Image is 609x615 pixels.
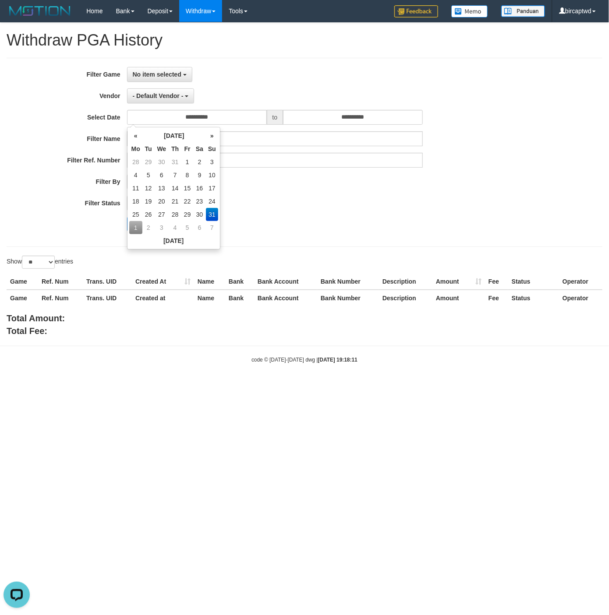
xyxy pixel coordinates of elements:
img: Button%20Memo.svg [451,5,488,18]
th: Fr [181,142,193,155]
td: 23 [193,195,206,208]
th: Bank Account [254,274,317,290]
button: Open LiveChat chat widget [4,4,30,30]
td: 31 [206,208,218,221]
td: 8 [181,169,193,182]
th: Bank Number [317,274,379,290]
td: 19 [142,195,155,208]
th: Description [379,290,432,306]
th: Bank [225,290,254,306]
th: We [155,142,169,155]
th: Fee [485,274,508,290]
span: to [267,110,283,125]
th: « [129,129,142,142]
th: Bank Number [317,290,379,306]
td: 30 [193,208,206,221]
td: 22 [181,195,193,208]
button: - Default Vendor - [127,88,195,103]
b: Total Fee: [7,326,47,336]
th: Status [508,290,559,306]
th: Amount [432,290,485,306]
td: 4 [129,169,142,182]
td: 20 [155,195,169,208]
td: 29 [142,155,155,169]
strong: [DATE] 19:18:11 [318,357,358,363]
td: 30 [155,155,169,169]
th: Game [7,274,38,290]
td: 28 [129,155,142,169]
td: 12 [142,182,155,195]
th: Bank [225,274,254,290]
th: Name [194,274,225,290]
th: Sa [193,142,206,155]
td: 16 [193,182,206,195]
td: 4 [169,221,181,234]
td: 11 [129,182,142,195]
td: 6 [155,169,169,182]
button: No item selected [127,67,192,82]
td: 24 [206,195,218,208]
td: 29 [181,208,193,221]
th: Bank Account [254,290,317,306]
td: 7 [206,221,218,234]
td: 31 [169,155,181,169]
th: Su [206,142,218,155]
th: Description [379,274,432,290]
span: - Default Vendor - [133,92,184,99]
th: Status [508,274,559,290]
td: 18 [129,195,142,208]
td: 2 [193,155,206,169]
td: 21 [169,195,181,208]
td: 1 [129,221,142,234]
select: Showentries [22,256,55,269]
th: [DATE] [142,129,206,142]
td: 9 [193,169,206,182]
th: Name [194,290,225,306]
td: 26 [142,208,155,221]
th: Amount [432,274,485,290]
th: Th [169,142,181,155]
label: Show entries [7,256,73,269]
td: 17 [206,182,218,195]
h1: Withdraw PGA History [7,32,602,49]
td: 14 [169,182,181,195]
th: Created at [132,290,194,306]
th: Operator [559,274,602,290]
td: 1 [181,155,193,169]
td: 7 [169,169,181,182]
img: panduan.png [501,5,545,17]
th: Ref. Num [38,290,83,306]
td: 13 [155,182,169,195]
th: Game [7,290,38,306]
td: 3 [155,221,169,234]
th: Mo [129,142,142,155]
td: 28 [169,208,181,221]
td: 3 [206,155,218,169]
th: Operator [559,290,602,306]
td: 25 [129,208,142,221]
td: 27 [155,208,169,221]
th: [DATE] [129,234,218,247]
th: Tu [142,142,155,155]
th: Created At [132,274,194,290]
td: 2 [142,221,155,234]
th: Ref. Num [38,274,83,290]
td: 6 [193,221,206,234]
td: 10 [206,169,218,182]
td: 15 [181,182,193,195]
small: code © [DATE]-[DATE] dwg | [251,357,358,363]
th: » [206,129,218,142]
th: Trans. UID [83,274,132,290]
b: Total Amount: [7,313,65,323]
span: No item selected [133,71,181,78]
img: Feedback.jpg [394,5,438,18]
th: Trans. UID [83,290,132,306]
td: 5 [181,221,193,234]
th: Fee [485,290,508,306]
img: MOTION_logo.png [7,4,73,18]
td: 5 [142,169,155,182]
